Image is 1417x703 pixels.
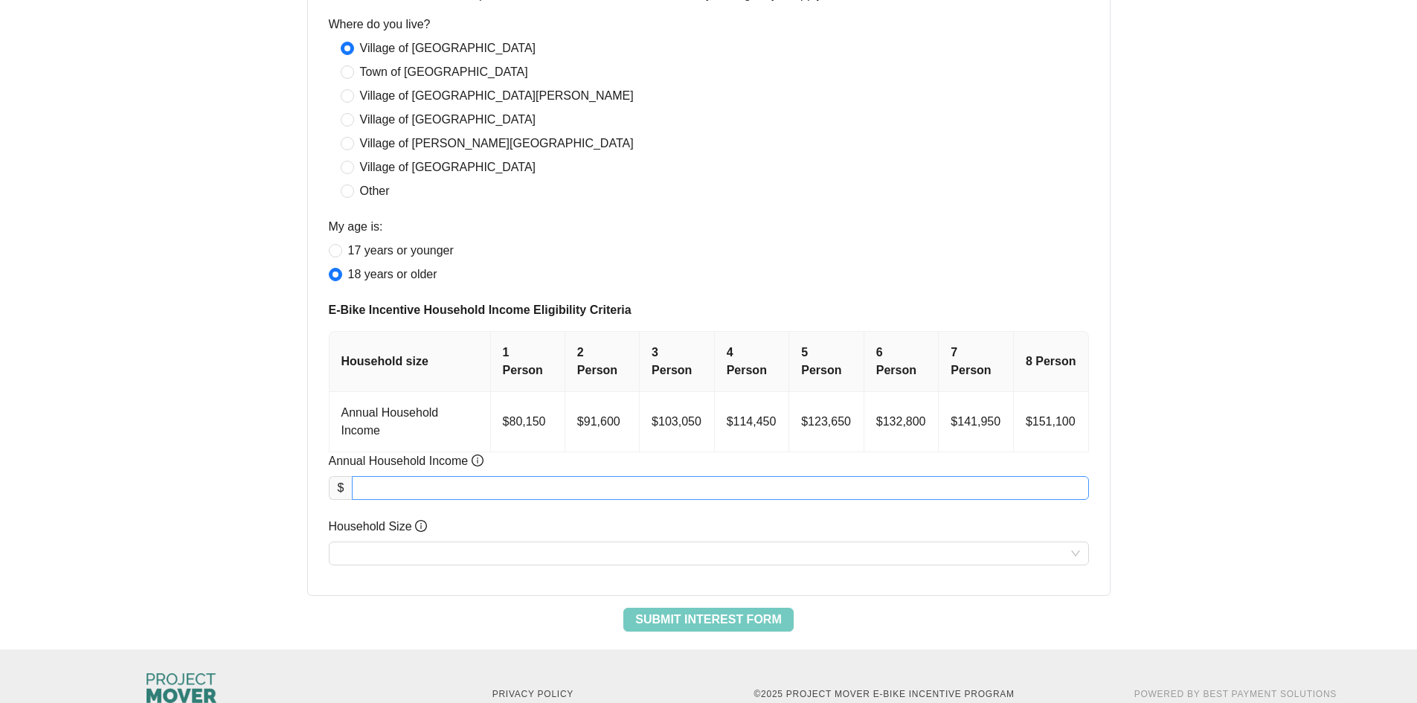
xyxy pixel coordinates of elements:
[354,135,640,153] span: Village of [PERSON_NAME][GEOGRAPHIC_DATA]
[715,332,790,392] th: 4 Person
[329,476,353,500] div: $
[354,158,542,176] span: Village of [GEOGRAPHIC_DATA]
[623,608,793,632] button: Submit Interest Form
[147,673,216,703] img: Columbus City Council
[789,392,864,452] td: $123,650
[715,392,790,452] td: $114,450
[329,218,383,236] label: My age is:
[565,332,640,392] th: 2 Person
[1134,689,1337,699] a: Powered By Best Payment Solutions
[492,689,573,699] a: Privacy Policy
[718,687,1051,701] p: © 2025 Project MOVER E-Bike Incentive Program
[789,332,864,392] th: 5 Person
[329,452,483,470] span: Annual Household Income
[472,455,483,466] span: info-circle
[342,266,443,283] span: 18 years or older
[864,392,939,452] td: $132,800
[864,332,939,392] th: 6 Person
[330,332,491,392] th: Household size
[1014,332,1089,392] th: 8 Person
[354,63,534,81] span: Town of [GEOGRAPHIC_DATA]
[354,39,542,57] span: Village of [GEOGRAPHIC_DATA]
[329,16,431,33] label: Where do you live?
[491,392,565,452] td: $80,150
[939,332,1014,392] th: 7 Person
[329,518,428,536] span: Household Size
[354,111,542,129] span: Village of [GEOGRAPHIC_DATA]
[565,392,640,452] td: $91,600
[354,182,396,200] span: Other
[491,332,565,392] th: 1 Person
[939,392,1014,452] td: $141,950
[640,332,715,392] th: 3 Person
[329,301,1089,319] span: E-Bike Incentive Household Income Eligibility Criteria
[635,611,781,629] span: Submit Interest Form
[330,392,491,452] td: Annual Household Income
[354,87,640,105] span: Village of [GEOGRAPHIC_DATA][PERSON_NAME]
[640,392,715,452] td: $103,050
[342,242,460,260] span: 17 years or younger
[415,520,427,532] span: info-circle
[1014,392,1089,452] td: $151,100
